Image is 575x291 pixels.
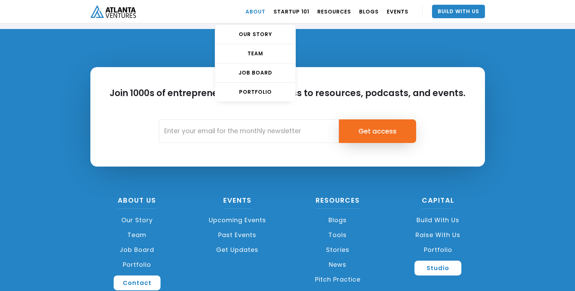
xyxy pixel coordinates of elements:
a: Job Board [90,242,184,257]
a: CAPITAL [422,196,454,209]
a: Contact [114,275,161,290]
a: RESOURCES [317,2,351,21]
a: Job Board [215,63,295,83]
a: News [291,257,385,272]
a: Team [90,228,184,242]
a: Startup 101 [274,2,309,21]
a: Past Events [191,228,284,242]
a: Build with us [391,213,485,228]
a: PORTFOLIO [215,83,295,101]
a: Resources [316,196,360,209]
a: Upcoming Events [191,213,284,228]
div: PORTFOLIO [215,89,295,95]
a: ABOUT [246,2,265,21]
a: Blogs [291,213,385,228]
div: OUR STORY [215,31,295,38]
div: Job Board [215,69,295,76]
a: Get Updates [191,242,284,257]
a: Tools [291,228,385,242]
a: EVENTS [387,2,408,21]
a: Portfolio [391,242,485,257]
a: BLOGS [359,2,379,21]
a: About US [118,196,156,209]
a: Build With Us [432,5,485,18]
a: Raise with Us [391,228,485,242]
input: Enter your email for the monthly newsletter [159,119,339,143]
a: Portfolio [90,257,184,272]
a: Pitch Practice [291,272,385,287]
a: Our Story [90,213,184,228]
a: TEAM [215,44,295,63]
h2: Join 1000s of entrepreneurs getting access to resources, podcasts, and events. [110,87,465,111]
input: Get access [339,119,416,143]
a: OUR STORY [215,25,295,44]
a: Stories [291,242,385,257]
form: Email Form [159,119,416,143]
a: Events [223,196,252,209]
div: TEAM [215,50,295,57]
a: Studio [414,261,461,275]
